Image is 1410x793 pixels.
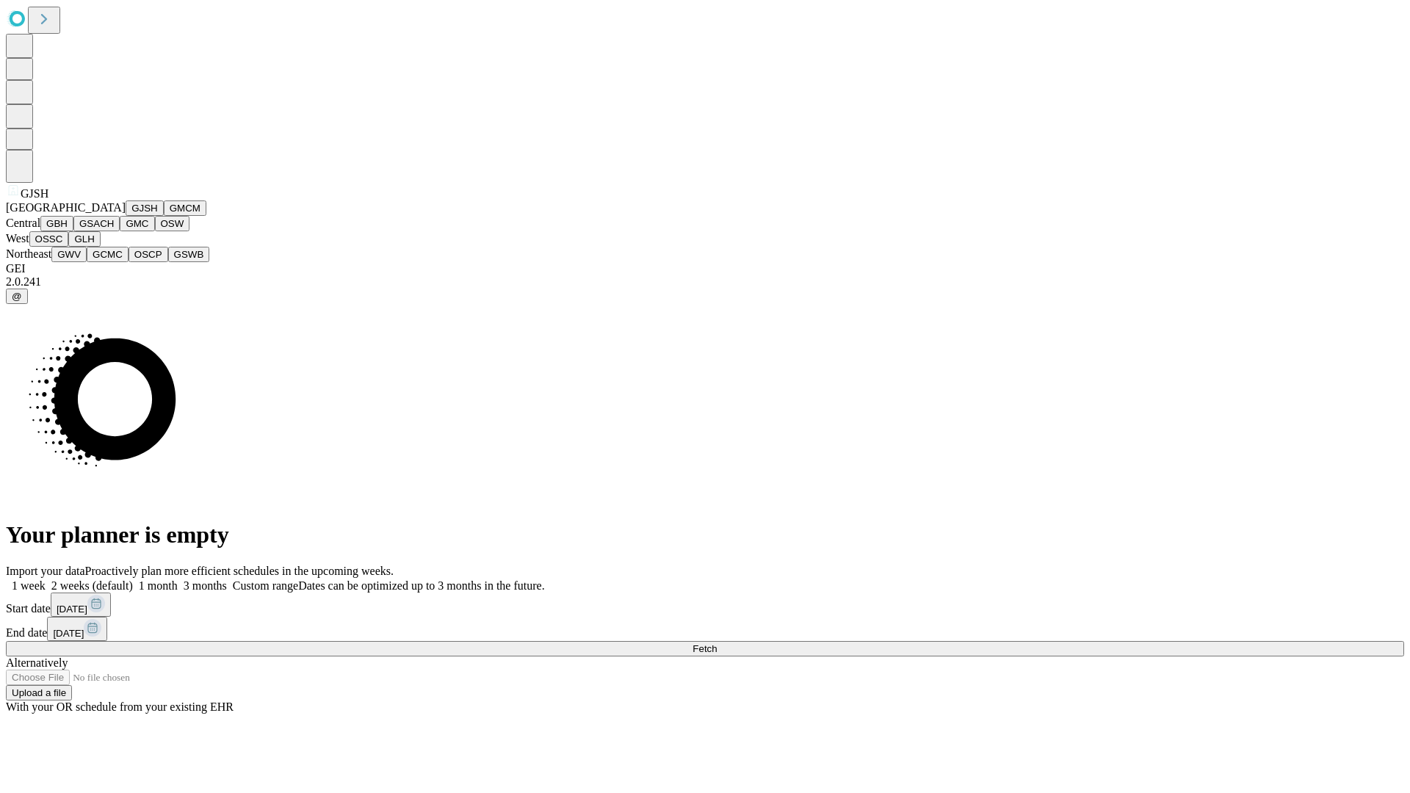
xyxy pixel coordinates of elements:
[51,247,87,262] button: GWV
[40,216,73,231] button: GBH
[6,521,1404,548] h1: Your planner is empty
[693,643,717,654] span: Fetch
[21,187,48,200] span: GJSH
[6,262,1404,275] div: GEI
[120,216,154,231] button: GMC
[129,247,168,262] button: OSCP
[139,579,178,592] span: 1 month
[233,579,298,592] span: Custom range
[12,291,22,302] span: @
[87,247,129,262] button: GCMC
[51,593,111,617] button: [DATE]
[168,247,210,262] button: GSWB
[57,604,87,615] span: [DATE]
[53,628,84,639] span: [DATE]
[12,579,46,592] span: 1 week
[298,579,544,592] span: Dates can be optimized up to 3 months in the future.
[6,232,29,245] span: West
[51,579,133,592] span: 2 weeks (default)
[6,217,40,229] span: Central
[47,617,107,641] button: [DATE]
[6,617,1404,641] div: End date
[85,565,394,577] span: Proactively plan more efficient schedules in the upcoming weeks.
[6,641,1404,656] button: Fetch
[6,275,1404,289] div: 2.0.241
[73,216,120,231] button: GSACH
[6,700,234,713] span: With your OR schedule from your existing EHR
[184,579,227,592] span: 3 months
[6,289,28,304] button: @
[164,200,206,216] button: GMCM
[126,200,164,216] button: GJSH
[6,201,126,214] span: [GEOGRAPHIC_DATA]
[155,216,190,231] button: OSW
[6,656,68,669] span: Alternatively
[6,565,85,577] span: Import your data
[68,231,100,247] button: GLH
[29,231,69,247] button: OSSC
[6,247,51,260] span: Northeast
[6,593,1404,617] div: Start date
[6,685,72,700] button: Upload a file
